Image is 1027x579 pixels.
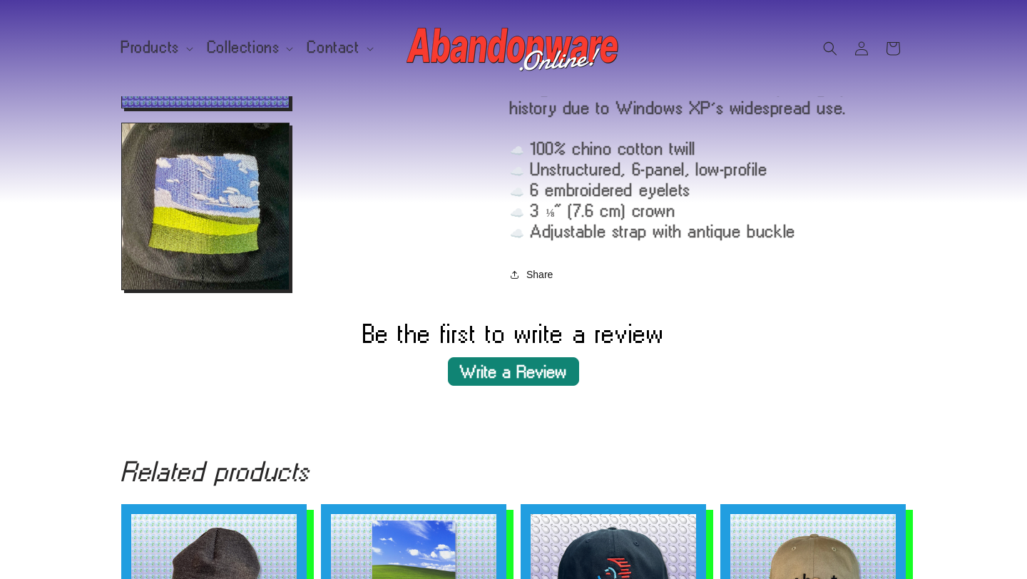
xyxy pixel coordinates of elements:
[407,20,620,77] img: Abandonware
[510,259,557,290] button: Share
[307,41,359,54] span: Contact
[402,14,626,82] a: Abandonware
[121,41,180,54] span: Products
[299,33,379,63] summary: Contact
[208,41,280,54] span: Collections
[199,33,300,63] summary: Collections
[814,33,846,64] summary: Search
[448,357,579,386] button: Write a Review
[113,33,199,63] summary: Products
[121,460,906,483] h2: Related products
[363,322,665,346] p: Be the first to write a review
